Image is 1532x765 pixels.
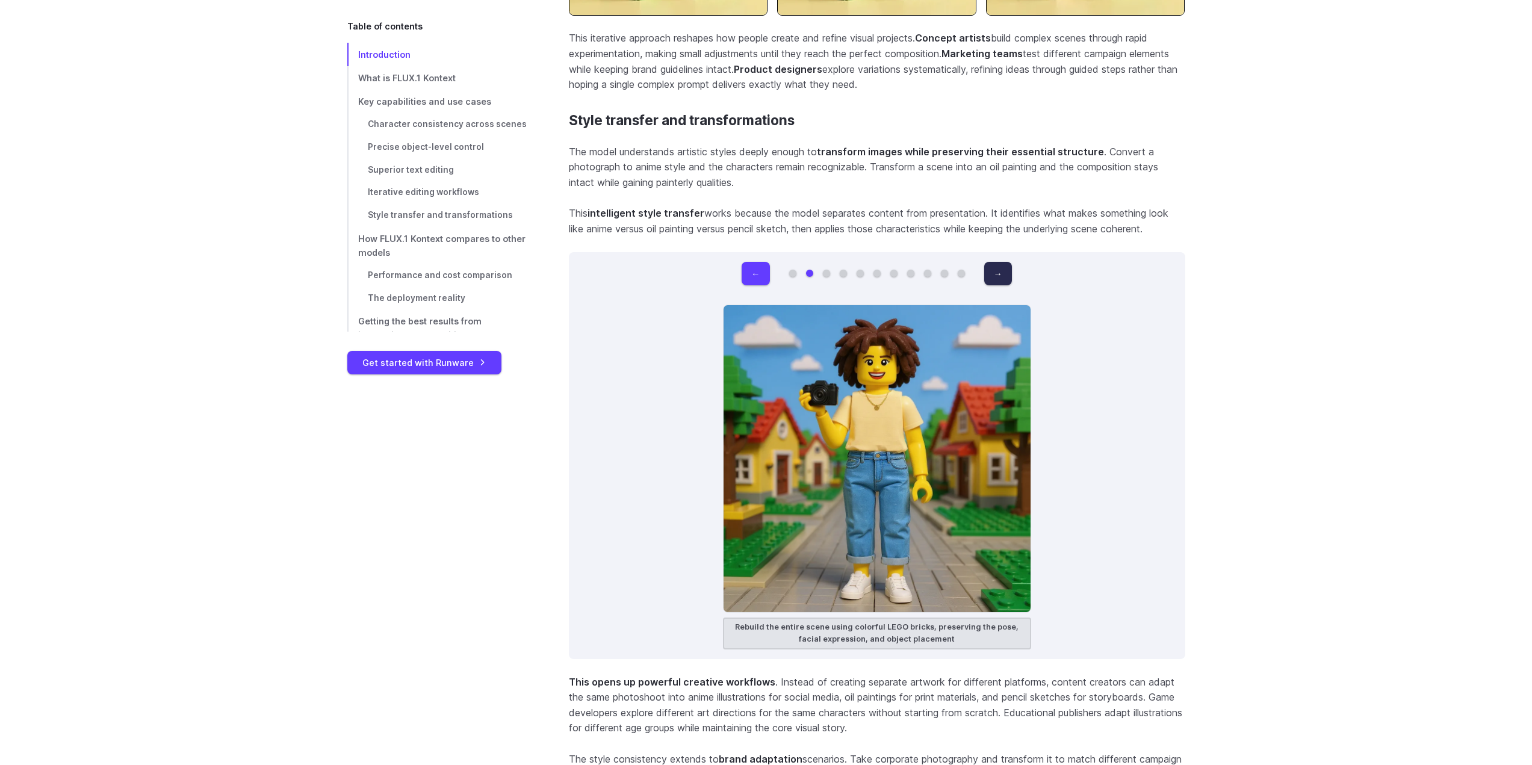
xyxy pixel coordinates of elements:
strong: transform images while preserving their essential structure [817,146,1104,158]
a: Performance and cost comparison [347,264,530,287]
a: Character consistency across scenes [347,113,530,136]
button: Go to 5 of 11 [857,270,864,277]
a: Superior text editing [347,159,530,182]
span: Key capabilities and use cases [358,96,491,107]
img: Young woman with natural curly hair, wearing a pale yellow t-shirt and high-waisted jeans, holdin... [723,305,1031,613]
a: Getting the best results from instruction-based editing [347,310,530,347]
strong: intelligent style transfer [588,207,704,219]
span: Getting the best results from instruction-based editing [358,317,482,341]
strong: Concept artists [915,32,991,44]
button: Go to 1 of 11 [789,270,796,277]
button: Go to 6 of 11 [873,270,881,277]
span: Precise object-level control [368,142,484,152]
strong: This opens up powerful creative workflows [569,676,775,688]
button: Go to 9 of 11 [924,270,931,277]
p: This works because the model separates content from presentation. It identifies what makes someth... [569,206,1185,237]
a: How FLUX.1 Kontext compares to other models [347,227,530,264]
span: Introduction [358,49,411,60]
button: Go to 11 of 11 [958,270,965,277]
span: Style transfer and transformations [368,210,513,220]
span: How FLUX.1 Kontext compares to other models [358,234,526,258]
p: This iterative approach reshapes how people create and refine visual projects. build complex scen... [569,31,1185,92]
a: Get started with Runware [347,351,501,374]
strong: Product designers [734,63,822,75]
p: . Instead of creating separate artwork for different platforms, content creators can adapt the sa... [569,675,1185,736]
a: What is FLUX.1 Kontext [347,66,530,90]
button: Go to 7 of 11 [890,270,898,277]
a: Key capabilities and use cases [347,90,530,113]
a: The deployment reality [347,287,530,310]
a: Precise object-level control [347,136,530,159]
figcaption: Rebuild the entire scene using colorful LEGO bricks, preserving the pose, facial expression, and ... [723,618,1031,649]
button: Go to 10 of 11 [941,270,948,277]
a: Style transfer and transformations [569,113,795,129]
strong: Marketing teams [941,48,1023,60]
span: What is FLUX.1 Kontext [358,73,456,83]
strong: brand adaptation [719,753,802,765]
span: Table of contents [347,19,423,33]
a: Iterative editing workflows [347,181,530,204]
span: The deployment reality [368,293,465,303]
span: Performance and cost comparison [368,270,512,280]
a: Introduction [347,43,530,66]
button: ← [742,262,769,285]
button: → [984,262,1012,285]
button: Go to 2 of 11 [806,270,813,277]
p: The model understands artistic styles deeply enough to . Convert a photograph to anime style and ... [569,144,1185,191]
button: Go to 3 of 11 [823,270,830,277]
a: Style transfer and transformations [347,204,530,227]
span: Superior text editing [368,165,454,175]
button: Go to 8 of 11 [907,270,914,277]
button: Go to 4 of 11 [840,270,847,277]
span: Character consistency across scenes [368,119,527,129]
span: Iterative editing workflows [368,187,479,197]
